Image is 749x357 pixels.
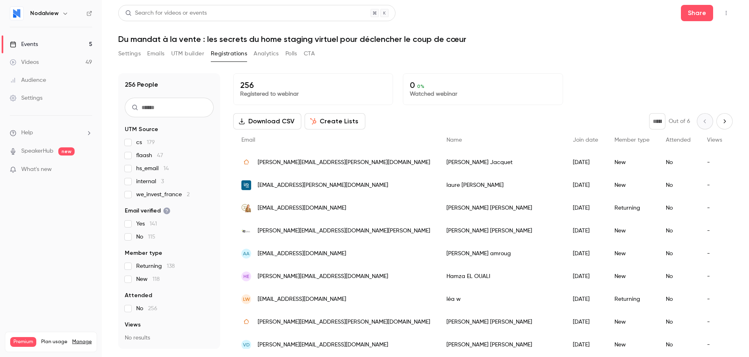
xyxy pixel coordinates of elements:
[240,80,386,90] p: 256
[606,265,658,288] div: New
[136,191,190,199] span: we_invest_france
[438,151,565,174] div: [PERSON_NAME] Jacquet
[438,242,565,265] div: [PERSON_NAME] amroug
[241,203,251,213] img: century21waterlane.be
[606,174,658,197] div: New
[438,265,565,288] div: Hamza EL OUALI
[565,151,606,174] div: [DATE]
[258,227,430,235] span: [PERSON_NAME][EMAIL_ADDRESS][DOMAIN_NAME][PERSON_NAME]
[699,151,730,174] div: -
[136,275,160,283] span: New
[21,147,53,156] a: SpeakerHub
[241,158,251,167] img: safti.fr
[258,204,346,212] span: [EMAIL_ADDRESS][DOMAIN_NAME]
[438,311,565,333] div: [PERSON_NAME] [PERSON_NAME]
[243,341,250,348] span: vD
[10,58,39,66] div: Videos
[699,174,730,197] div: -
[136,220,157,228] span: Yes
[716,113,733,129] button: Next page
[606,151,658,174] div: New
[187,192,190,197] span: 2
[254,47,279,60] button: Analytics
[125,321,141,329] span: Views
[658,311,699,333] div: No
[699,288,730,311] div: -
[240,90,386,98] p: Registered to webinar
[658,265,699,288] div: No
[150,221,157,227] span: 141
[148,234,155,240] span: 115
[565,311,606,333] div: [DATE]
[573,137,598,143] span: Join date
[417,83,424,89] span: 0 %
[152,276,160,282] span: 118
[658,333,699,356] div: No
[707,137,722,143] span: Views
[658,151,699,174] div: No
[171,47,204,60] button: UTM builder
[72,339,92,345] a: Manage
[157,153,163,158] span: 47
[211,47,247,60] button: Registrations
[136,151,163,160] span: flaash
[606,197,658,219] div: Returning
[258,295,346,304] span: [EMAIL_ADDRESS][DOMAIN_NAME]
[666,137,691,143] span: Attended
[258,318,430,326] span: [PERSON_NAME][EMAIL_ADDRESS][PERSON_NAME][DOMAIN_NAME]
[614,137,650,143] span: Member type
[30,9,59,18] h6: Nodalview
[565,197,606,219] div: [DATE]
[136,138,155,147] span: cs
[565,333,606,356] div: [DATE]
[125,80,158,90] h1: 256 People
[136,233,155,241] span: No
[167,263,175,269] span: 138
[699,242,730,265] div: -
[699,265,730,288] div: -
[699,311,730,333] div: -
[243,296,250,303] span: lw
[118,34,733,44] h1: Du mandat à la vente : les secrets du home staging virtuel pour déclencher le coup de cœur
[565,219,606,242] div: [DATE]
[258,341,388,349] span: [PERSON_NAME][EMAIL_ADDRESS][DOMAIN_NAME]
[565,174,606,197] div: [DATE]
[658,288,699,311] div: No
[118,47,141,60] button: Settings
[125,125,158,134] span: UTM Source
[446,137,462,143] span: Name
[147,140,155,145] span: 179
[21,165,52,174] span: What's new
[438,288,565,311] div: léa w
[699,333,730,356] div: -
[438,219,565,242] div: [PERSON_NAME] [PERSON_NAME]
[10,337,36,347] span: Premium
[658,197,699,219] div: No
[438,197,565,219] div: [PERSON_NAME] [PERSON_NAME]
[161,179,164,184] span: 3
[136,177,164,186] span: internal
[410,90,556,98] p: Watched webinar
[606,288,658,311] div: Returning
[21,129,33,137] span: Help
[125,249,162,257] span: Member type
[10,40,38,48] div: Events
[565,288,606,311] div: [DATE]
[125,291,152,300] span: Attended
[241,180,251,190] img: iadfrance.fr
[606,242,658,265] div: New
[606,219,658,242] div: New
[125,334,214,342] p: No results
[82,166,92,173] iframe: Noticeable Trigger
[258,272,388,281] span: [PERSON_NAME][EMAIL_ADDRESS][DOMAIN_NAME]
[147,47,164,60] button: Emails
[243,273,249,280] span: HE
[304,47,315,60] button: CTA
[285,47,297,60] button: Polls
[241,317,251,327] img: safti.fr
[699,219,730,242] div: -
[10,129,92,137] li: help-dropdown-opener
[10,94,42,102] div: Settings
[305,113,365,129] button: Create Lists
[606,311,658,333] div: New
